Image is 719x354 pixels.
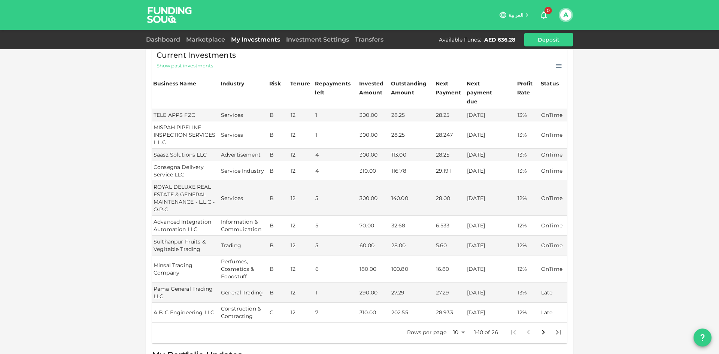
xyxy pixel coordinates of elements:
[540,161,567,181] td: OnTime
[390,149,434,161] td: 113.00
[219,109,268,121] td: Services
[268,121,289,149] td: B
[219,121,268,149] td: Services
[219,303,268,323] td: Construction & Contracting
[390,283,434,303] td: 27.29
[283,36,352,43] a: Investment Settings
[516,181,540,216] td: 12%
[314,149,358,161] td: 4
[268,236,289,255] td: B
[314,161,358,181] td: 4
[524,33,573,46] button: Deposit
[434,303,465,323] td: 28.933
[153,79,196,88] div: Business Name
[314,109,358,121] td: 1
[436,79,464,97] div: Next Payment
[465,283,516,303] td: [DATE]
[289,161,314,181] td: 12
[289,283,314,303] td: 12
[540,255,567,283] td: OnTime
[516,236,540,255] td: 12%
[465,121,516,149] td: [DATE]
[152,149,219,161] td: Saasz Solutions LLC
[434,161,465,181] td: 29.191
[358,149,390,161] td: 300.00
[314,181,358,216] td: 5
[314,303,358,323] td: 7
[465,216,516,236] td: [DATE]
[434,216,465,236] td: 6.533
[516,149,540,161] td: 13%
[390,303,434,323] td: 202.55
[390,181,434,216] td: 140.00
[359,79,389,97] div: Invested Amount
[358,109,390,121] td: 300.00
[560,9,571,21] button: A
[694,329,712,347] button: question
[219,216,268,236] td: Information & Commuication
[219,181,268,216] td: Services
[358,121,390,149] td: 300.00
[467,79,504,106] div: Next payment due
[439,36,481,43] div: Available Funds :
[152,161,219,181] td: Consegna Delivery Service LLC
[517,79,539,97] div: Profit Rate
[352,36,386,43] a: Transfers
[289,149,314,161] td: 12
[540,303,567,323] td: Late
[152,255,219,283] td: Minsal Trading Company
[268,255,289,283] td: B
[221,79,244,88] div: Industry
[219,283,268,303] td: General Trading
[434,149,465,161] td: 28.25
[268,109,289,121] td: B
[183,36,228,43] a: Marketplace
[314,255,358,283] td: 6
[152,181,219,216] td: ROYAL DELUXE REAL ESTATE & GENERAL MAINTENANCE - L.L.C - O.P.C
[358,161,390,181] td: 310.00
[219,161,268,181] td: Service Industry
[390,109,434,121] td: 28.25
[268,303,289,323] td: C
[465,161,516,181] td: [DATE]
[152,303,219,323] td: A B C Engineering LLC
[315,79,352,97] div: Repayments left
[544,7,552,14] span: 0
[540,121,567,149] td: OnTime
[474,329,498,336] p: 1-10 of 26
[290,79,310,88] div: Tenure
[289,121,314,149] td: 12
[146,36,183,43] a: Dashboard
[269,79,284,88] div: Risk
[358,236,390,255] td: 60.00
[536,325,551,340] button: Go to next page
[540,283,567,303] td: Late
[390,216,434,236] td: 32.68
[407,329,447,336] p: Rows per page
[390,121,434,149] td: 28.25
[540,109,567,121] td: OnTime
[541,79,559,88] div: Status
[434,181,465,216] td: 28.00
[314,216,358,236] td: 5
[219,255,268,283] td: Perfumes, Cosmetics & Foodstuff
[434,236,465,255] td: 5.60
[219,236,268,255] td: Trading
[551,325,566,340] button: Go to last page
[358,303,390,323] td: 310.00
[268,149,289,161] td: B
[157,62,213,69] span: Show past investments
[516,255,540,283] td: 12%
[390,161,434,181] td: 116.78
[434,283,465,303] td: 27.29
[484,36,515,43] div: AED 636.28
[540,149,567,161] td: OnTime
[434,121,465,149] td: 28.247
[314,236,358,255] td: 5
[358,255,390,283] td: 180.00
[465,303,516,323] td: [DATE]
